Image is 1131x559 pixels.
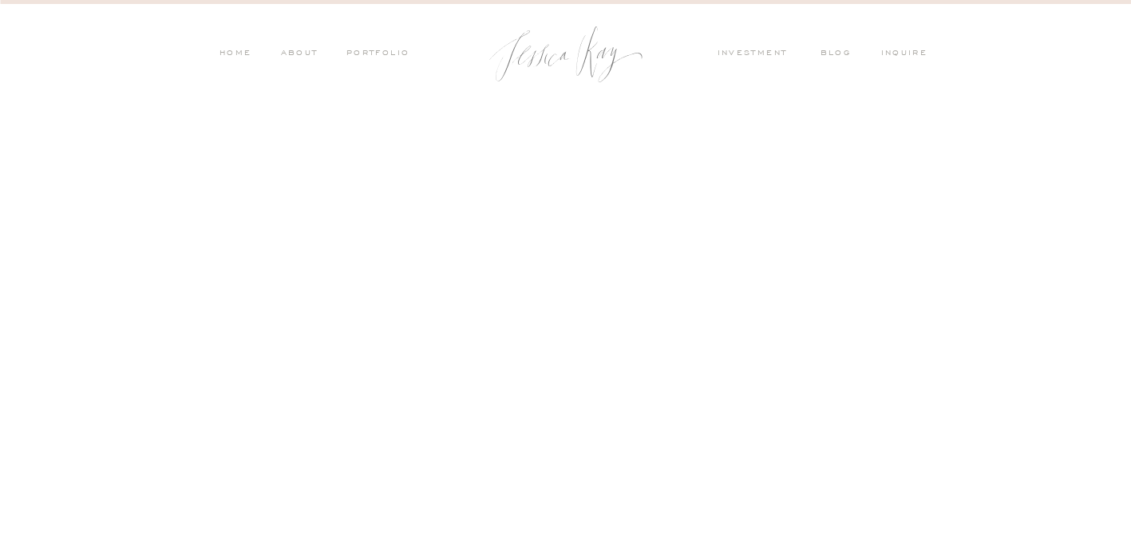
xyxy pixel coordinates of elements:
a: investment [718,47,796,61]
a: HOME [219,47,252,61]
a: inquire [881,47,935,61]
a: blog [821,47,862,61]
a: PORTFOLIO [344,47,410,61]
a: ABOUT [277,47,318,61]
